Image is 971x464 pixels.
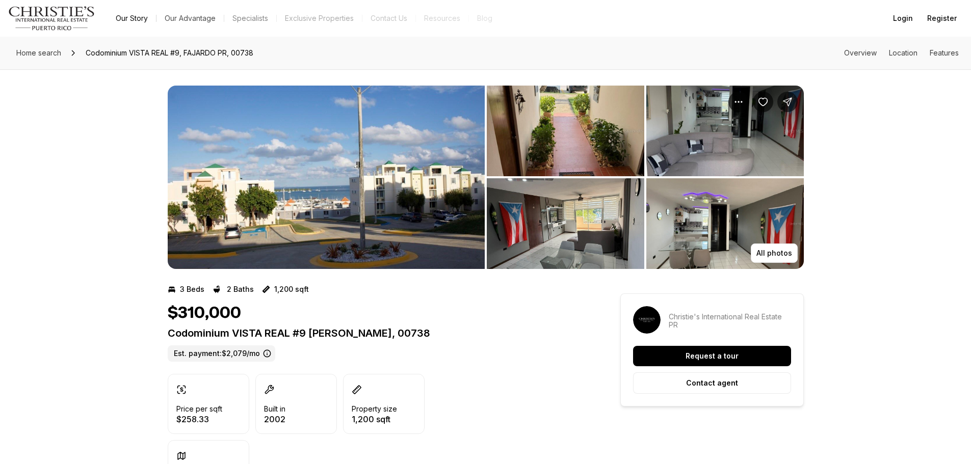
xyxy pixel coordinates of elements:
p: 1,200 sqft [274,285,309,293]
p: Contact agent [686,379,738,387]
p: 3 Beds [180,285,204,293]
button: Save Property: Codominium VISTA REAL #9 [753,92,773,112]
p: 2002 [264,415,285,423]
button: Contact Us [362,11,415,25]
button: View image gallery [646,178,804,269]
nav: Page section menu [844,49,959,57]
a: Skip to: Overview [844,48,877,57]
button: View image gallery [487,86,644,176]
span: Login [893,14,913,22]
a: Skip to: Location [889,48,917,57]
a: Our Story [108,11,156,25]
button: View image gallery [168,86,485,269]
li: 2 of 5 [487,86,804,269]
button: Register [921,8,963,29]
p: Property size [352,405,397,413]
button: Share Property: Codominium VISTA REAL #9 [777,92,798,112]
p: Built in [264,405,285,413]
p: $258.33 [176,415,222,423]
li: 1 of 5 [168,86,485,269]
a: Exclusive Properties [277,11,362,25]
div: Listing Photos [168,86,804,269]
button: Login [887,8,919,29]
a: Skip to: Features [930,48,959,57]
button: Contact agent [633,372,791,394]
a: Our Advantage [156,11,224,25]
p: Price per sqft [176,405,222,413]
button: View image gallery [487,178,644,269]
a: Resources [416,11,468,25]
p: Christie's International Real Estate PR [669,313,791,329]
h1: $310,000 [168,304,241,323]
p: Request a tour [686,352,739,360]
p: Codominium VISTA REAL #9 [PERSON_NAME], 00738 [168,327,584,339]
span: Codominium VISTA REAL #9, FAJARDO PR, 00738 [82,45,257,61]
span: Home search [16,48,61,57]
button: View image gallery [646,86,804,176]
img: logo [8,6,95,31]
a: Blog [469,11,501,25]
button: Request a tour [633,346,791,366]
button: All photos [751,243,798,263]
p: All photos [756,249,792,257]
button: Property options [728,92,749,112]
a: Specialists [224,11,276,25]
span: Register [927,14,957,22]
p: 2 Baths [227,285,254,293]
p: 1,200 sqft [352,415,397,423]
a: Home search [12,45,65,61]
label: Est. payment: $2,079/mo [168,345,275,362]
